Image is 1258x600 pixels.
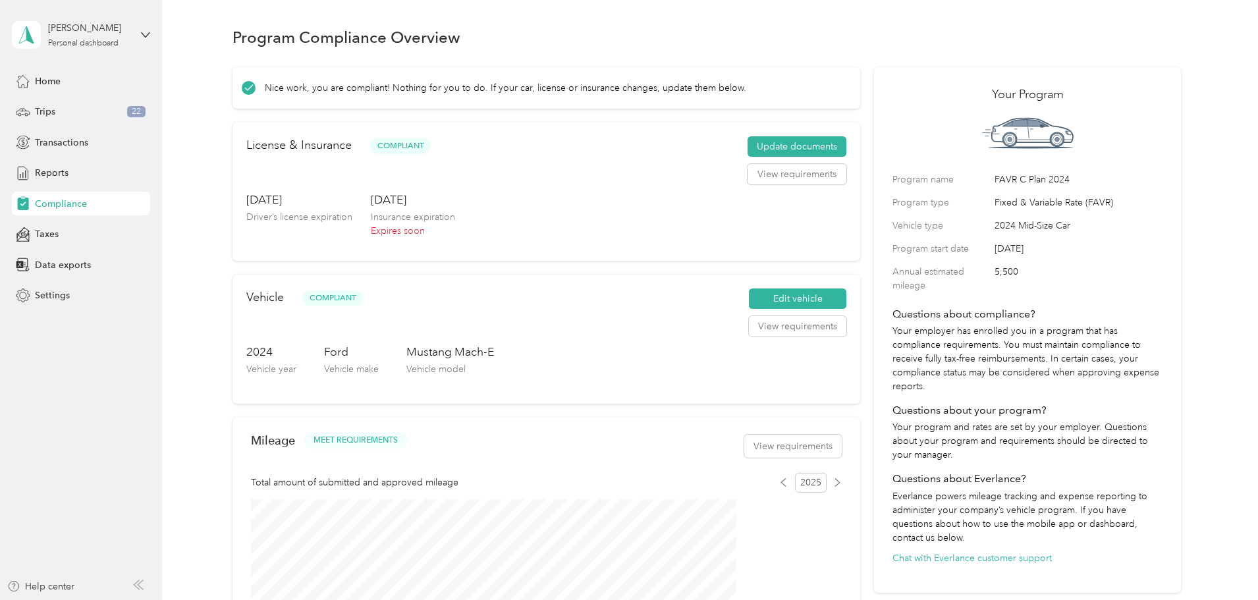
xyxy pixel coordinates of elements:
span: Home [35,74,61,88]
span: Compliant [302,290,363,306]
h3: 2024 [246,344,296,360]
button: Update documents [748,136,846,157]
span: 2024 Mid-Size Car [995,219,1162,232]
h3: Mustang Mach-E [406,344,494,360]
h2: Mileage [251,433,295,447]
h1: Program Compliance Overview [232,30,460,44]
button: View requirements [744,435,842,458]
h2: License & Insurance [246,136,352,154]
h4: Questions about compliance? [892,306,1162,322]
span: Compliant [370,138,431,153]
button: Edit vehicle [749,288,846,310]
span: Compliance [35,197,87,211]
h3: [DATE] [246,192,352,208]
button: Help center [7,580,74,593]
p: Your employer has enrolled you in a program that has compliance requirements. You must maintain c... [892,324,1162,393]
span: Fixed & Variable Rate (FAVR) [995,196,1162,209]
span: FAVR C Plan 2024 [995,173,1162,186]
span: 22 [127,106,146,118]
span: 2025 [795,473,827,493]
h2: Vehicle [246,288,284,306]
span: 5,500 [995,265,1162,292]
span: Data exports [35,258,91,272]
h3: [DATE] [371,192,455,208]
button: Chat with Everlance customer support [892,551,1052,565]
span: Reports [35,166,68,180]
div: [PERSON_NAME] [48,21,130,35]
p: Vehicle year [246,362,296,376]
p: Insurance expiration [371,210,455,224]
p: Expires soon [371,224,455,238]
p: Everlance powers mileage tracking and expense reporting to administer your company’s vehicle prog... [892,489,1162,545]
div: Personal dashboard [48,40,119,47]
button: View requirements [749,316,846,337]
label: Annual estimated mileage [892,265,990,292]
iframe: Everlance-gr Chat Button Frame [1184,526,1258,600]
span: Transactions [35,136,88,150]
label: Program name [892,173,990,186]
button: MEET REQUIREMENTS [304,432,407,449]
h3: Ford [324,344,379,360]
h2: Your Program [892,86,1162,103]
p: Vehicle make [324,362,379,376]
h4: Questions about your program? [892,402,1162,418]
span: Trips [35,105,55,119]
p: Nice work, you are compliant! Nothing for you to do. If your car, license or insurance changes, u... [265,81,746,95]
span: MEET REQUIREMENTS [314,435,398,447]
label: Vehicle type [892,219,990,232]
p: Your program and rates are set by your employer. Questions about your program and requirements sh... [892,420,1162,462]
label: Program start date [892,242,990,256]
p: Driver’s license expiration [246,210,352,224]
span: Settings [35,288,70,302]
span: Total amount of submitted and approved mileage [251,476,458,489]
span: [DATE] [995,242,1162,256]
span: Taxes [35,227,59,241]
p: Vehicle model [406,362,494,376]
button: View requirements [748,164,846,185]
h4: Questions about Everlance? [892,471,1162,487]
label: Program type [892,196,990,209]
